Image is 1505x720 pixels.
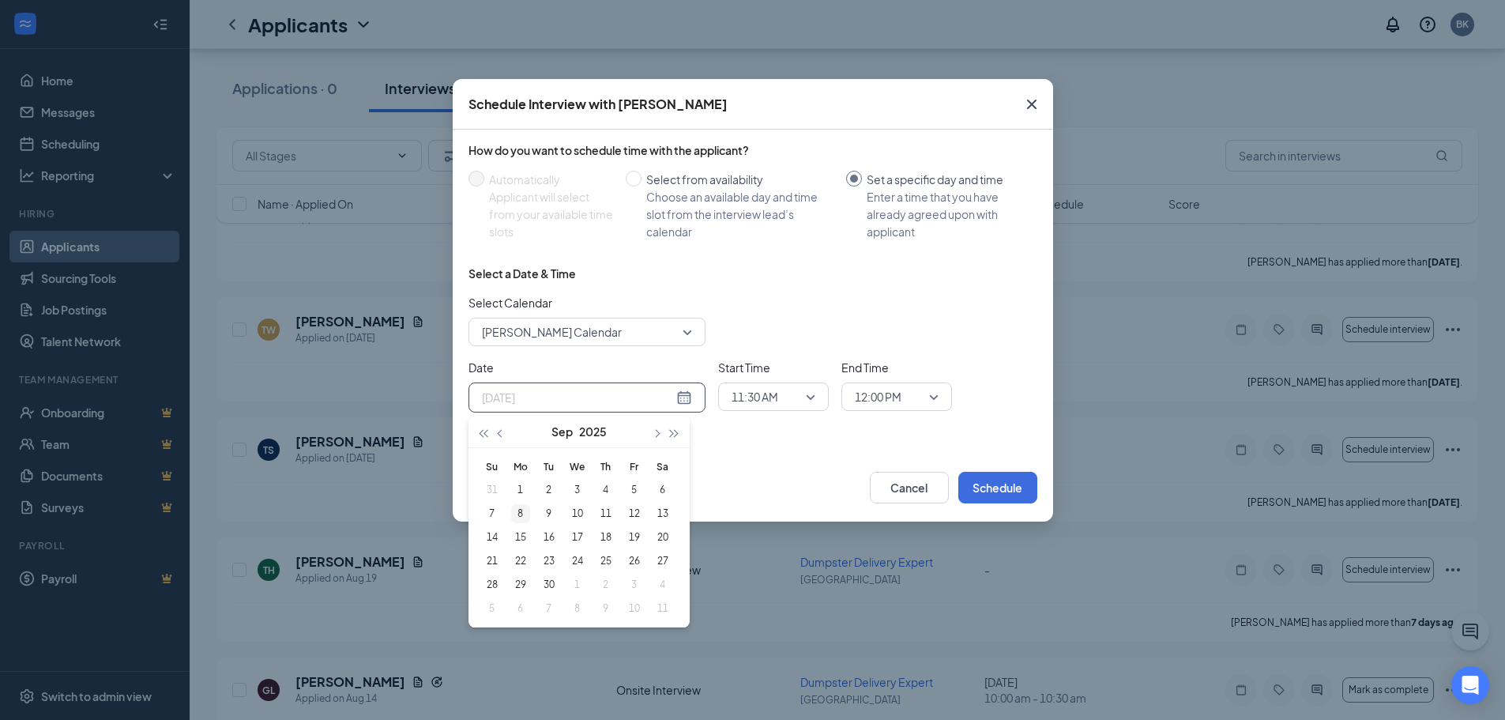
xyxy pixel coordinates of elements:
td: 2025-09-27 [649,549,677,573]
div: 3 [568,481,587,499]
div: 13 [653,504,672,523]
div: 16 [540,528,559,547]
td: 2025-09-17 [563,526,592,549]
div: 22 [511,552,530,571]
td: 2025-09-07 [478,502,506,526]
span: Date [468,359,705,376]
button: Close [1010,79,1053,130]
td: 2025-09-02 [535,478,563,502]
td: 2025-09-14 [478,526,506,549]
div: 18 [596,528,615,547]
th: Fr [620,454,649,478]
div: 5 [483,599,502,618]
div: 4 [596,481,615,499]
div: 31 [483,481,502,499]
div: 1 [511,481,530,499]
td: 2025-09-15 [506,526,535,549]
td: 2025-09-30 [535,573,563,597]
td: 2025-09-22 [506,549,535,573]
div: 7 [483,504,502,523]
span: End Time [841,359,952,376]
td: 2025-09-03 [563,478,592,502]
td: 2025-09-19 [620,526,649,549]
td: 2025-10-08 [563,597,592,620]
div: 7 [540,599,559,618]
td: 2025-10-05 [478,597,506,620]
div: 3 [625,575,644,594]
span: 12:00 PM [855,385,901,409]
div: Select a Date & Time [468,266,576,281]
div: 2 [596,575,615,594]
td: 2025-10-11 [649,597,677,620]
div: 6 [511,599,530,618]
div: Enter a time that you have already agreed upon with applicant [867,188,1025,240]
td: 2025-09-13 [649,502,677,526]
td: 2025-09-04 [592,478,620,502]
td: 2025-09-08 [506,502,535,526]
td: 2025-10-09 [592,597,620,620]
div: 12 [625,504,644,523]
td: 2025-10-02 [592,573,620,597]
div: 25 [596,552,615,571]
td: 2025-10-06 [506,597,535,620]
th: Sa [649,454,677,478]
div: 10 [625,599,644,618]
button: Sep [551,416,573,447]
div: 8 [568,599,587,618]
div: 21 [483,552,502,571]
th: We [563,454,592,478]
div: 11 [596,504,615,523]
td: 2025-09-25 [592,549,620,573]
div: 9 [596,599,615,618]
div: 10 [568,504,587,523]
div: 4 [653,575,672,594]
td: 2025-09-29 [506,573,535,597]
div: 5 [625,481,644,499]
td: 2025-09-23 [535,549,563,573]
td: 2025-09-26 [620,549,649,573]
span: [PERSON_NAME] Calendar [482,320,622,344]
td: 2025-09-06 [649,478,677,502]
td: 2025-09-09 [535,502,563,526]
div: Select from availability [646,171,833,188]
div: How do you want to schedule time with the applicant? [468,142,1037,158]
td: 2025-09-05 [620,478,649,502]
td: 2025-09-24 [563,549,592,573]
td: 2025-10-04 [649,573,677,597]
div: 17 [568,528,587,547]
div: 15 [511,528,530,547]
div: 1 [568,575,587,594]
div: 24 [568,552,587,571]
div: 20 [653,528,672,547]
div: 26 [625,552,644,571]
div: 30 [540,575,559,594]
div: 23 [540,552,559,571]
div: Automatically [489,171,613,188]
div: Applicant will select from your available time slots [489,188,613,240]
div: 27 [653,552,672,571]
td: 2025-09-20 [649,526,677,549]
div: 6 [653,481,672,499]
td: 2025-09-18 [592,526,620,549]
td: 2025-09-21 [478,549,506,573]
div: Set a specific day and time [867,171,1025,188]
th: Tu [535,454,563,478]
td: 2025-09-11 [592,502,620,526]
button: Cancel [870,472,949,503]
th: Mo [506,454,535,478]
div: 19 [625,528,644,547]
div: Choose an available day and time slot from the interview lead’s calendar [646,188,833,240]
td: 2025-10-01 [563,573,592,597]
div: 9 [540,504,559,523]
span: Select Calendar [468,294,705,311]
input: Aug 26, 2025 [482,389,673,406]
td: 2025-09-16 [535,526,563,549]
svg: Cross [1022,95,1041,114]
td: 2025-09-12 [620,502,649,526]
td: 2025-10-07 [535,597,563,620]
div: 11 [653,599,672,618]
button: Schedule [958,472,1037,503]
div: 2 [540,481,559,499]
th: Su [478,454,506,478]
div: 14 [483,528,502,547]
